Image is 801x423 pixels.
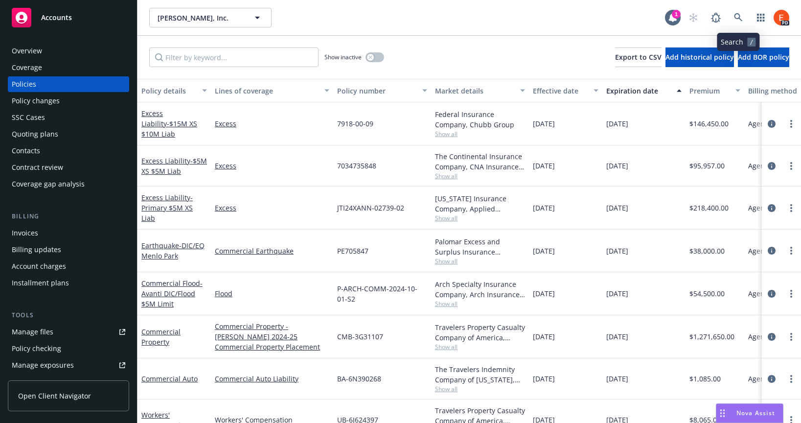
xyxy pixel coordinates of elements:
span: Show inactive [324,53,362,61]
img: photo [774,10,789,25]
div: Expiration date [606,86,671,96]
span: Show all [435,172,525,180]
div: 1 [672,10,681,19]
span: $54,500.00 [689,288,725,299]
span: Show all [435,343,525,351]
button: Export to CSV [615,47,662,67]
a: circleInformation [766,202,778,214]
div: Coverage [12,60,42,75]
a: Billing updates [8,242,129,258]
span: 7034735848 [337,161,376,171]
a: more [785,331,797,343]
div: Premium [689,86,730,96]
div: Contacts [12,143,40,159]
div: Policy changes [12,93,60,109]
a: Manage exposures [8,357,129,373]
div: Manage exposures [12,357,74,373]
span: [DATE] [533,246,555,256]
a: Start snowing [684,8,703,27]
button: Expiration date [602,79,686,102]
div: Palomar Excess and Surplus Insurance Company, [GEOGRAPHIC_DATA], Amwins [435,236,525,257]
div: Effective date [533,86,588,96]
a: more [785,288,797,300]
span: Show all [435,300,525,308]
span: [DATE] [533,161,555,171]
span: 7918-00-09 [337,118,373,129]
a: more [785,373,797,385]
div: Policy details [141,86,196,96]
a: Contacts [8,143,129,159]
span: - Primary $5M XS Liab [141,193,193,223]
div: Policy number [337,86,416,96]
a: Excess Liability [141,193,193,223]
span: - Avanti DIC/Flood $5M Limit [141,279,203,308]
a: Excess [215,118,329,129]
span: Accounts [41,14,72,22]
span: [DATE] [533,374,555,384]
div: Billing updates [12,242,61,258]
span: - $5M XS $5M Liab [141,156,207,176]
a: Commercial Auto Liability [215,374,329,384]
span: [DATE] [533,288,555,299]
a: SSC Cases [8,110,129,125]
button: Policy number [333,79,431,102]
span: Nova Assist [736,409,775,417]
a: Invoices [8,225,129,241]
a: Overview [8,43,129,59]
div: Travelers Property Casualty Company of America, Travelers Insurance [435,322,525,343]
div: Policies [12,76,36,92]
a: Commercial Property - [PERSON_NAME] 2024-25 Commercial Property Placement [215,321,329,352]
a: Excess Liability [141,109,197,139]
a: circleInformation [766,373,778,385]
span: [DATE] [606,374,628,384]
div: Federal Insurance Company, Chubb Group [435,109,525,130]
a: circleInformation [766,331,778,343]
span: [DATE] [606,331,628,342]
button: Market details [431,79,529,102]
div: Coverage gap analysis [12,176,85,192]
a: more [785,202,797,214]
div: Billing [8,211,129,221]
a: Accounts [8,4,129,31]
div: Drag to move [716,404,729,423]
div: SSC Cases [12,110,45,125]
span: Show all [435,385,525,393]
button: Lines of coverage [211,79,333,102]
a: Contract review [8,160,129,175]
a: circleInformation [766,160,778,172]
button: Policy details [137,79,211,102]
a: Policy changes [8,93,129,109]
span: Add historical policy [665,52,734,62]
a: Commercial Earthquake [215,246,329,256]
div: Overview [12,43,42,59]
a: Policy checking [8,341,129,356]
span: Export to CSV [615,52,662,62]
div: The Travelers Indemnity Company of [US_STATE], Travelers Insurance [435,364,525,385]
a: Quoting plans [8,126,129,142]
a: Commercial Flood [141,279,203,308]
div: Invoices [12,225,38,241]
span: - DIC/EQ Menlo Park [141,241,205,260]
span: BA-6N390268 [337,374,381,384]
span: [DATE] [606,118,628,129]
a: circleInformation [766,288,778,300]
a: Commercial Property [141,327,181,347]
a: Excess Liability [141,156,207,176]
div: Arch Specialty Insurance Company, Arch Insurance Company, Amwins [435,279,525,300]
button: Nova Assist [716,403,783,423]
div: Installment plans [12,275,69,291]
span: [DATE] [606,246,628,256]
a: Coverage [8,60,129,75]
a: Policies [8,76,129,92]
a: Flood [215,288,329,299]
span: P-ARCH-COMM-2024-10-01-S2 [337,283,427,304]
button: [PERSON_NAME], Inc. [149,8,272,27]
div: Market details [435,86,514,96]
span: Show all [435,214,525,222]
span: PE705847 [337,246,368,256]
a: more [785,245,797,257]
span: JTI24XANN-02739-02 [337,203,404,213]
span: $38,000.00 [689,246,725,256]
a: more [785,118,797,130]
